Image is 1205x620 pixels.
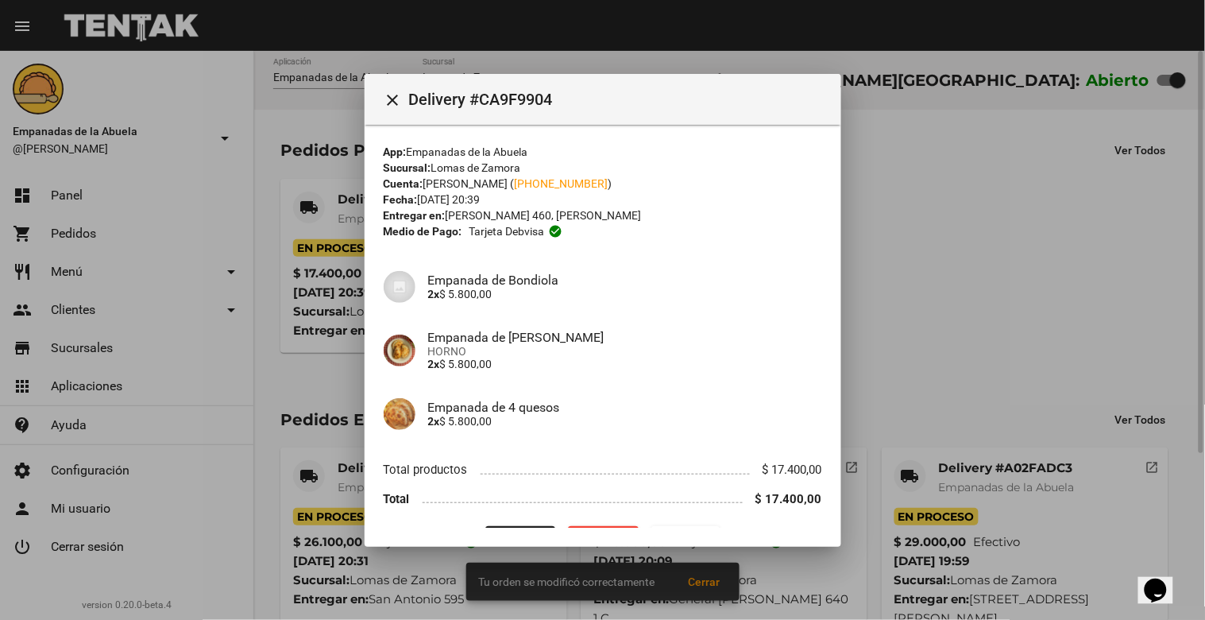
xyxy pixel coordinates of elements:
strong: Sucursal: [384,161,431,174]
b: 2x [428,358,440,370]
img: 363ca94e-5ed4-4755-8df0-ca7d50f4a994.jpg [384,398,415,430]
button: Finalizar [485,526,555,555]
img: f753fea7-0f09-41b3-9a9e-ddb84fc3b359.jpg [384,335,415,366]
div: Empanadas de la Abuela [384,144,822,160]
p: $ 5.800,00 [428,358,822,370]
img: 07c47add-75b0-4ce5-9aba-194f44787723.jpg [384,271,415,303]
div: [PERSON_NAME] 460, [PERSON_NAME] [384,207,822,223]
li: Total productos $ 17.400,00 [384,455,822,485]
h4: Empanada de [PERSON_NAME] [428,330,822,345]
a: [PHONE_NUMBER] [515,177,608,190]
button: Cerrar [377,83,409,115]
span: Tarjeta debvisa [469,223,544,239]
strong: Entregar en: [384,209,446,222]
div: Lomas de Zamora [384,160,822,176]
button: Imprimir [651,526,720,555]
span: Delivery #CA9F9904 [409,87,828,112]
p: $ 5.800,00 [428,288,822,300]
b: 2x [428,288,440,300]
mat-icon: Cerrar [384,91,403,110]
li: Total $ 17.400,00 [384,484,822,513]
mat-icon: check_circle [548,224,562,238]
strong: Fecha: [384,193,418,206]
span: HORNO [428,345,822,358]
div: [DATE] 20:39 [384,192,822,207]
p: $ 5.800,00 [428,415,822,428]
strong: Medio de Pago: [384,223,462,239]
b: 2x [428,415,440,428]
div: [PERSON_NAME] ( ) [384,176,822,192]
button: Cancelar [568,526,639,555]
strong: Cuenta: [384,177,423,190]
strong: App: [384,145,407,158]
h4: Empanada de Bondiola [428,273,822,288]
iframe: chat widget [1138,556,1189,604]
h4: Empanada de 4 quesos [428,400,822,415]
